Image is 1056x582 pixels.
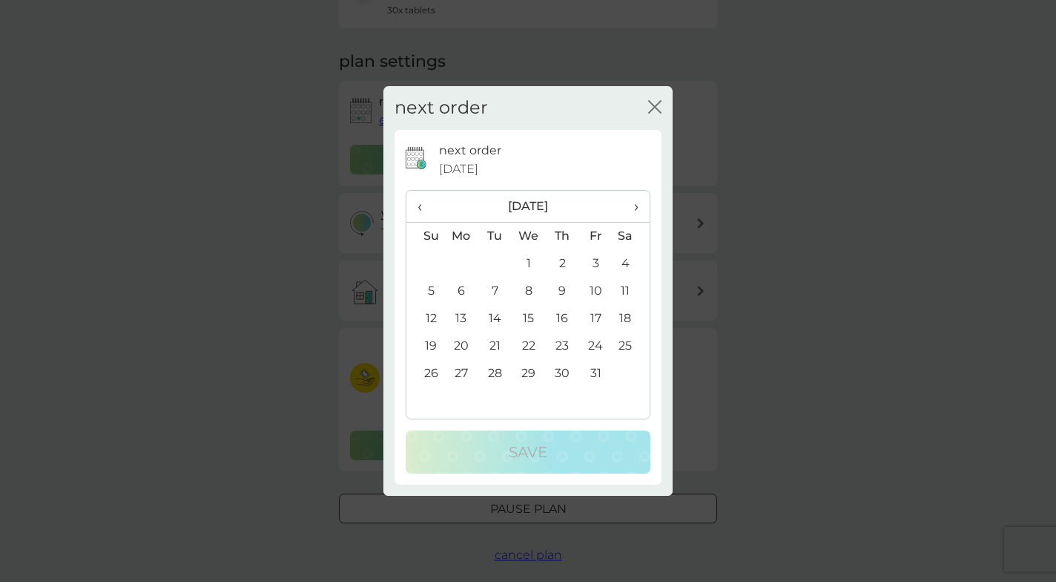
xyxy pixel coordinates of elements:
td: 28 [478,360,512,388]
td: 6 [444,278,478,305]
td: 18 [613,305,650,333]
td: 11 [613,278,650,305]
td: 10 [579,278,613,305]
td: 31 [579,360,613,388]
td: 30 [546,360,579,388]
td: 4 [613,250,650,278]
td: 9 [546,278,579,305]
td: 27 [444,360,478,388]
td: 2 [546,250,579,278]
td: 24 [579,333,613,360]
td: 13 [444,305,478,333]
p: next order [439,141,501,160]
button: close [648,100,661,116]
td: 14 [478,305,512,333]
th: Th [546,222,579,250]
th: [DATE] [444,191,613,223]
td: 25 [613,333,650,360]
th: Su [406,222,444,250]
td: 17 [579,305,613,333]
span: › [624,191,638,222]
th: Tu [478,222,512,250]
td: 7 [478,278,512,305]
td: 3 [579,250,613,278]
td: 1 [512,250,546,278]
th: We [512,222,546,250]
td: 15 [512,305,546,333]
td: 29 [512,360,546,388]
td: 16 [546,305,579,333]
td: 5 [406,278,444,305]
td: 22 [512,333,546,360]
p: Save [509,440,547,464]
td: 12 [406,305,444,333]
td: 8 [512,278,546,305]
td: 21 [478,333,512,360]
th: Sa [613,222,650,250]
td: 23 [546,333,579,360]
td: 19 [406,333,444,360]
span: [DATE] [439,160,478,179]
button: Save [406,431,650,474]
td: 26 [406,360,444,388]
th: Mo [444,222,478,250]
td: 20 [444,333,478,360]
th: Fr [579,222,613,250]
h2: next order [395,97,488,119]
span: ‹ [418,191,433,222]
